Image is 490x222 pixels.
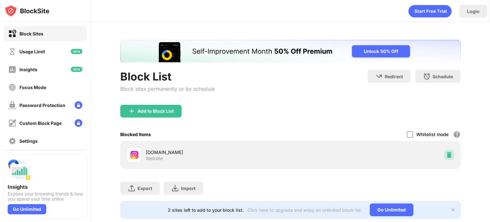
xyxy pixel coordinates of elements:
[120,40,461,62] iframe: Banner
[75,119,82,127] img: lock-menu.svg
[19,138,38,144] div: Settings
[8,204,46,214] div: Go Unlimited
[19,67,37,72] div: Insights
[120,86,215,92] div: Block sites permanently or by schedule
[168,207,244,213] div: 2 sites left to add to your block list.
[146,149,290,156] div: [DOMAIN_NAME]
[8,191,83,202] div: Explore your browsing trends & how you spend your time online
[137,109,174,114] div: Add to Block List
[8,184,83,190] div: Insights
[71,49,82,54] img: new-icon.svg
[19,31,43,36] div: Block Sites
[19,120,62,126] div: Custom Block Page
[181,186,196,191] div: Import
[8,83,16,91] img: focus-off.svg
[8,65,16,73] img: insights-off.svg
[467,9,479,14] div: Login
[120,70,215,83] div: Block List
[19,49,45,54] div: Usage Limit
[450,207,456,212] img: x-button.svg
[8,30,16,38] img: block-on.svg
[385,74,403,79] div: Redirect
[370,203,413,216] div: Go Unlimited
[19,103,65,108] div: Password Protection
[146,156,163,161] div: Website
[4,4,49,17] img: logo-blocksite.svg
[75,101,82,109] img: lock-menu.svg
[8,48,16,56] img: time-usage-off.svg
[408,5,452,18] div: animation
[137,186,152,191] div: Export
[8,119,16,127] img: customize-block-page-off.svg
[130,151,138,159] img: favicons
[433,74,453,79] div: Schedule
[8,137,16,145] img: settings-off.svg
[416,132,449,137] div: Whitelist mode
[71,67,82,72] img: new-icon.svg
[19,85,46,90] div: Focus Mode
[248,207,362,213] div: Click here to upgrade and enjoy an unlimited block list.
[8,101,16,109] img: password-protection-off.svg
[120,132,151,137] div: Blocked Items
[8,158,31,181] img: push-insights.svg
